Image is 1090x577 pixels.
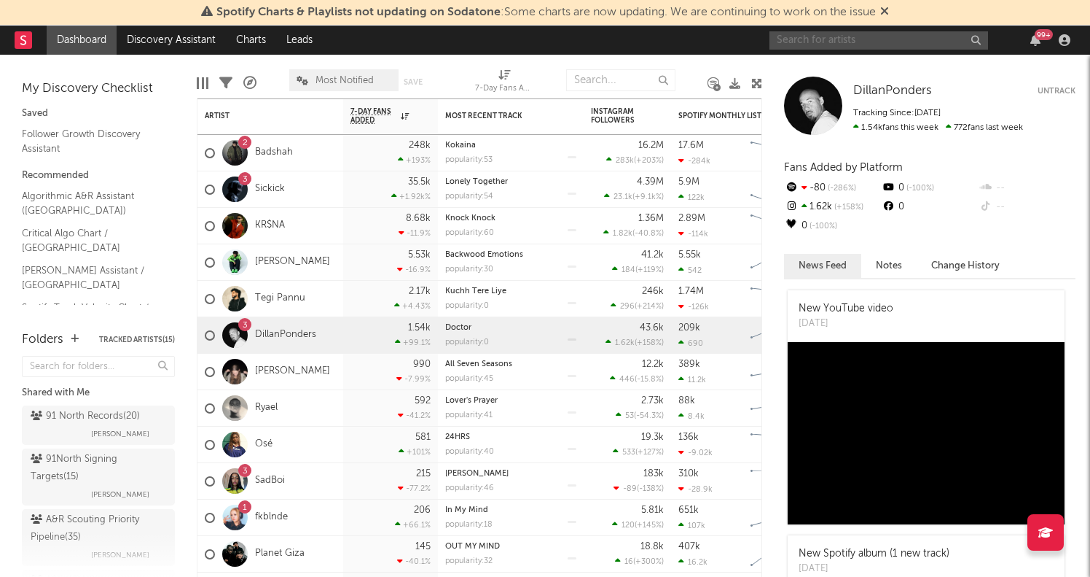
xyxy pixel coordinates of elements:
div: popularity: 41 [445,411,493,419]
div: Filters [219,62,232,104]
a: 24HRS [445,433,470,441]
div: 1.36M [638,214,664,223]
svg: Chart title [744,281,809,317]
div: ( ) [612,265,664,274]
div: 592 [415,396,431,406]
input: Search... [566,69,675,91]
a: OUT MY MIND [445,543,500,551]
div: popularity: 60 [445,229,494,237]
div: +193 % [398,155,431,165]
svg: Chart title [744,135,809,171]
div: 2.89M [678,214,705,223]
a: Tegi Pannu [255,293,305,305]
div: +101 % [399,447,431,457]
div: 16.2k [678,557,707,567]
svg: Chart title [744,244,809,281]
div: 2.17k [409,287,431,296]
div: 136k [678,433,699,442]
span: 120 [622,522,635,530]
a: In My Mind [445,506,488,514]
span: [PERSON_NAME] [91,486,149,503]
div: ( ) [606,155,664,165]
div: Doctor [445,324,576,332]
button: News Feed [784,254,861,278]
div: Saved [22,105,175,123]
svg: Chart title [744,427,809,463]
div: ( ) [611,301,664,311]
span: 23.1k [613,193,632,201]
input: Search for artists [769,31,988,50]
a: Sickick [255,183,285,195]
a: All Seven Seasons [445,360,512,368]
div: Edit Columns [197,62,208,104]
div: 7-Day Fans Added (7-Day Fans Added) [475,62,533,104]
a: [PERSON_NAME] [445,470,509,478]
div: 248k [409,141,431,150]
svg: Chart title [744,317,809,354]
div: 2.73k [641,396,664,406]
a: Lonely Together [445,178,508,186]
span: 1.54k fans this week [853,123,938,132]
span: -54.3 % [636,412,662,420]
span: -100 % [904,185,934,193]
div: Spotify Monthly Listeners [678,112,788,120]
input: Search for folders... [22,356,175,377]
span: -89 [623,485,637,493]
div: 407k [678,542,700,551]
div: 1.54k [408,323,431,333]
div: 0 [784,217,881,236]
span: 296 [620,303,635,311]
svg: Chart title [744,354,809,390]
span: 446 [619,376,635,384]
a: 91 North Records(20)[PERSON_NAME] [22,406,175,445]
div: Backwood Emotions [445,251,576,259]
div: 122k [678,193,705,202]
span: [PERSON_NAME] [91,425,149,443]
span: Spotify Charts & Playlists not updating on Sodatone [216,7,501,18]
a: Kuchh Tere Liye [445,287,506,295]
div: 215 [416,469,431,479]
a: SadBoi [255,475,285,487]
span: 16 [624,558,633,566]
a: Planet Giza [255,548,305,560]
div: -9.02k [678,448,713,457]
div: 5.81k [641,506,664,515]
a: KR$NA [255,220,285,232]
div: +99.1 % [395,338,431,347]
div: ( ) [603,228,664,238]
div: 12.2k [642,360,664,369]
div: popularity: 0 [445,302,489,310]
a: A&R Scouting Priority Pipeline(35)[PERSON_NAME] [22,509,175,566]
div: 107k [678,521,705,530]
span: -138 % [639,485,662,493]
div: popularity: 0 [445,338,489,346]
div: -28.9k [678,484,713,494]
div: popularity: 46 [445,484,494,492]
svg: Chart title [744,208,809,244]
a: Charts [226,26,276,55]
div: A&R Scouting Priority Pipeline ( 35 ) [31,511,162,546]
div: 18.8k [640,542,664,551]
span: +158 % [637,339,662,347]
span: 53 [625,412,634,420]
a: Spotify Track Velocity Chart / [GEOGRAPHIC_DATA] [22,300,160,330]
a: [PERSON_NAME] [255,365,330,378]
div: 0 [881,198,978,217]
span: Fans Added by Platform [784,162,903,173]
button: Change History [917,254,1014,278]
div: popularity: 30 [445,266,493,274]
a: Dashboard [47,26,117,55]
div: 651k [678,506,699,515]
div: 5.53k [408,250,431,260]
div: Artist [205,112,314,120]
a: Osé [255,438,272,451]
a: DillanPonders [853,84,932,98]
div: -41.2 % [398,411,431,420]
span: 283k [616,157,634,165]
div: Kokaina [445,142,576,150]
a: [PERSON_NAME] [255,256,330,268]
div: 990 [413,360,431,369]
div: -80 [784,179,881,198]
div: -284k [678,156,710,166]
span: +214 % [637,303,662,311]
